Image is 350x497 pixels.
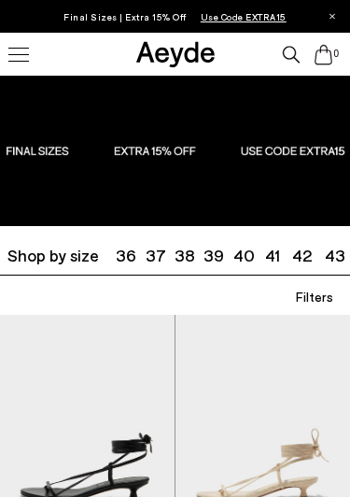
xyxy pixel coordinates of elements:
[292,245,312,265] span: 42
[296,289,333,305] span: Filters
[203,245,224,265] span: 39
[233,245,255,265] span: 40
[116,245,136,265] span: 36
[7,247,116,263] span: Shop by size
[146,245,166,265] span: 37
[265,245,280,265] span: 41
[325,245,345,265] span: 43
[175,245,195,265] span: 38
